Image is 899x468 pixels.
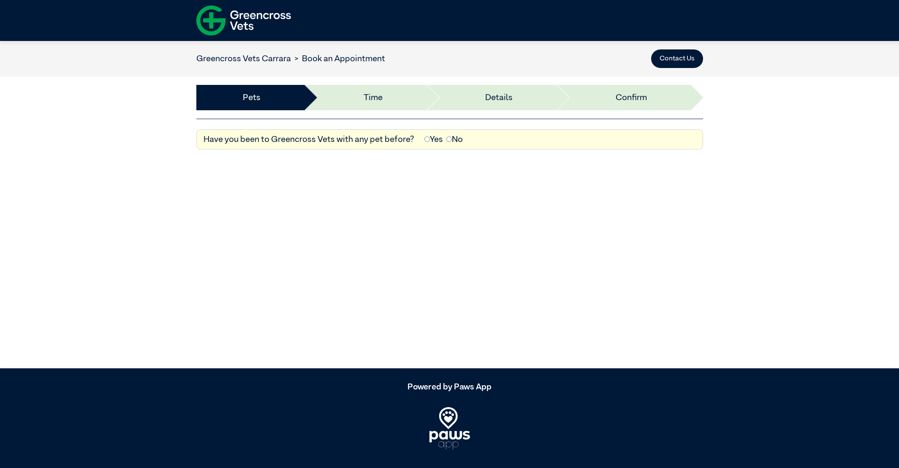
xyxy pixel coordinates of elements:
[196,52,385,65] nav: breadcrumb
[196,2,291,39] img: f-logo
[446,133,463,146] label: No
[651,49,703,68] button: Contact Us
[291,52,385,65] li: Book an Appointment
[424,136,430,142] input: Yes
[429,407,470,449] img: PawsApp
[243,91,261,104] a: Pets
[196,382,703,392] h5: Powered by Paws App
[424,133,443,146] label: Yes
[204,133,414,146] label: Have you been to Greencross Vets with any pet before?
[446,136,452,142] input: No
[196,54,291,63] a: Greencross Vets Carrara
